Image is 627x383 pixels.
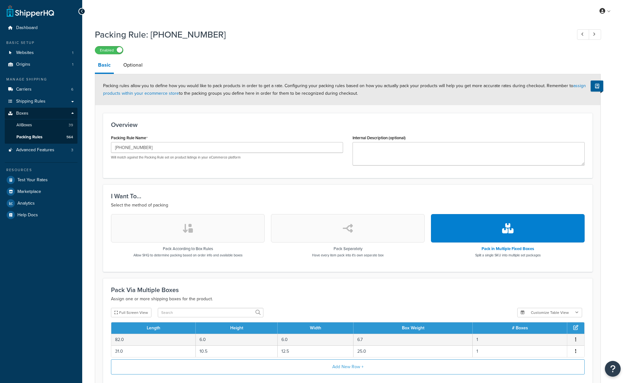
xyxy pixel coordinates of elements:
span: 39 [69,123,73,128]
h1: Packing Rule: [PHONE_NUMBER] [95,28,565,41]
a: Next Record [589,29,601,40]
span: Analytics [17,201,35,206]
button: Add New Row + [111,359,585,374]
a: Packing Rules564 [5,131,77,143]
td: 10.5 [196,345,278,357]
a: Origins1 [5,59,77,70]
input: Search [158,308,263,317]
label: Internal Description (optional) [353,135,406,140]
span: 3 [71,147,73,153]
td: 6.0 [278,334,353,345]
div: Resources [5,167,77,173]
td: 1 [473,345,567,357]
label: Packing Rule Name [111,135,148,141]
h3: Pack in Multiple Fixed Boxes [475,247,541,251]
a: Carriers6 [5,84,77,95]
a: Test Your Rates [5,174,77,186]
h3: Pack Via Multiple Boxes [111,286,585,293]
span: 564 [66,135,73,140]
span: Shipping Rules [16,99,46,104]
span: Dashboard [16,25,38,31]
span: 1 [72,50,73,56]
span: Websites [16,50,34,56]
span: All Boxes [16,123,32,128]
td: 12.5 [278,345,353,357]
p: Split a single SKU into multiple set packages [475,253,541,258]
td: 6.0 [196,334,278,345]
button: Customize Table View [517,308,582,317]
a: Websites1 [5,47,77,59]
p: Assign one or more shipping boxes for the product. [111,295,585,303]
li: Carriers [5,84,77,95]
li: Websites [5,47,77,59]
p: Allow SHQ to determine packing based on order info and available boxes [133,253,243,258]
span: Marketplace [17,189,41,194]
a: Dashboard [5,22,77,34]
span: Advanced Features [16,147,54,153]
a: Optional [120,57,146,73]
a: Boxes [5,108,77,119]
a: Analytics [5,198,77,209]
button: Show Help Docs [591,81,603,92]
a: AllBoxes39 [5,119,77,131]
th: Length [111,322,196,334]
button: Full Screen View [111,308,151,317]
li: Advanced Features [5,144,77,156]
p: Select the method of packing [111,201,585,209]
a: Marketplace [5,186,77,197]
span: 6 [71,87,73,92]
h3: I Want To... [111,193,585,200]
a: Advanced Features3 [5,144,77,156]
div: Basic Setup [5,40,77,45]
h3: Pack Separately [312,247,384,251]
button: Open Resource Center [605,361,621,377]
span: Origins [16,62,30,67]
span: Packing rules allow you to define how you would like to pack products in order to get a rate. Con... [103,82,586,97]
th: Width [278,322,353,334]
th: Height [196,322,278,334]
li: Origins [5,59,77,70]
th: Box Weight [353,322,473,334]
td: 6.7 [353,334,473,345]
a: Basic [95,57,114,74]
a: Previous Record [577,29,589,40]
span: Test Your Rates [17,177,48,183]
span: Boxes [16,111,28,116]
a: Shipping Rules [5,96,77,107]
span: Help Docs [17,212,38,218]
span: 1 [72,62,73,67]
h3: Overview [111,121,585,128]
a: Help Docs [5,209,77,221]
div: Manage Shipping [5,77,77,82]
span: Carriers [16,87,32,92]
td: 1 [473,334,567,345]
li: Boxes [5,108,77,144]
th: # Boxes [473,322,567,334]
td: 31.0 [111,345,196,357]
td: 82.0 [111,334,196,345]
p: Have every item pack into it's own separate box [312,253,384,258]
h3: Pack According to Box Rules [133,247,243,251]
li: Packing Rules [5,131,77,143]
span: Packing Rules [16,135,42,140]
td: 25.0 [353,345,473,357]
p: Will match against the Packing Rule set on product listings in your eCommerce platform [111,155,343,160]
label: Enabled [95,46,123,54]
